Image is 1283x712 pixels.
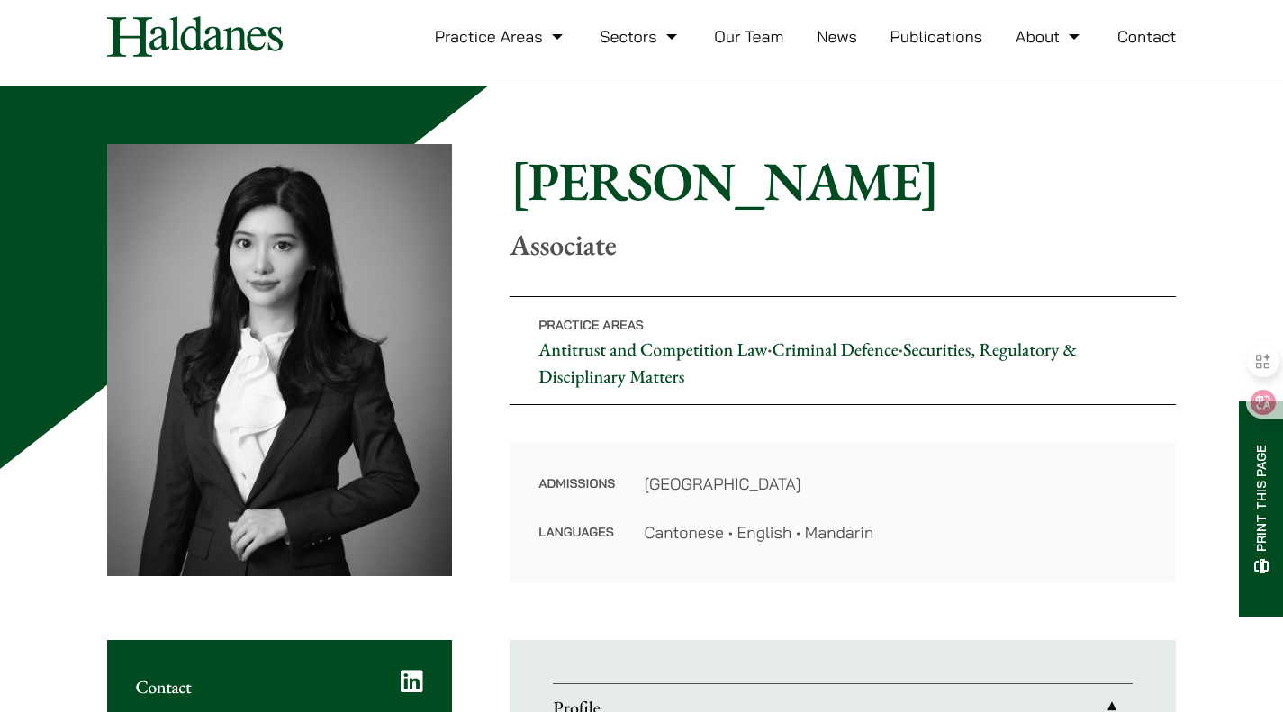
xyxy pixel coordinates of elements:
[435,26,567,47] a: Practice Areas
[136,676,424,698] h2: Contact
[714,26,783,47] a: Our Team
[538,472,615,520] dt: Admissions
[510,149,1176,213] h1: [PERSON_NAME]
[773,338,899,361] a: Criminal Defence
[817,26,857,47] a: News
[538,520,615,545] dt: Languages
[401,669,423,694] a: LinkedIn
[107,16,283,57] img: Logo of Haldanes
[538,338,1077,388] a: Securities, Regulatory & Disciplinary Matters
[107,144,453,576] img: Florence Yan photo
[510,296,1176,405] p: • •
[538,338,767,361] a: Antitrust and Competition Law
[644,472,1147,496] dd: [GEOGRAPHIC_DATA]
[1117,26,1177,47] a: Contact
[890,26,983,47] a: Publications
[538,317,644,333] span: Practice Areas
[510,228,1176,262] p: Associate
[644,520,1147,545] dd: Cantonese • English • Mandarin
[600,26,681,47] a: Sectors
[1016,26,1084,47] a: About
